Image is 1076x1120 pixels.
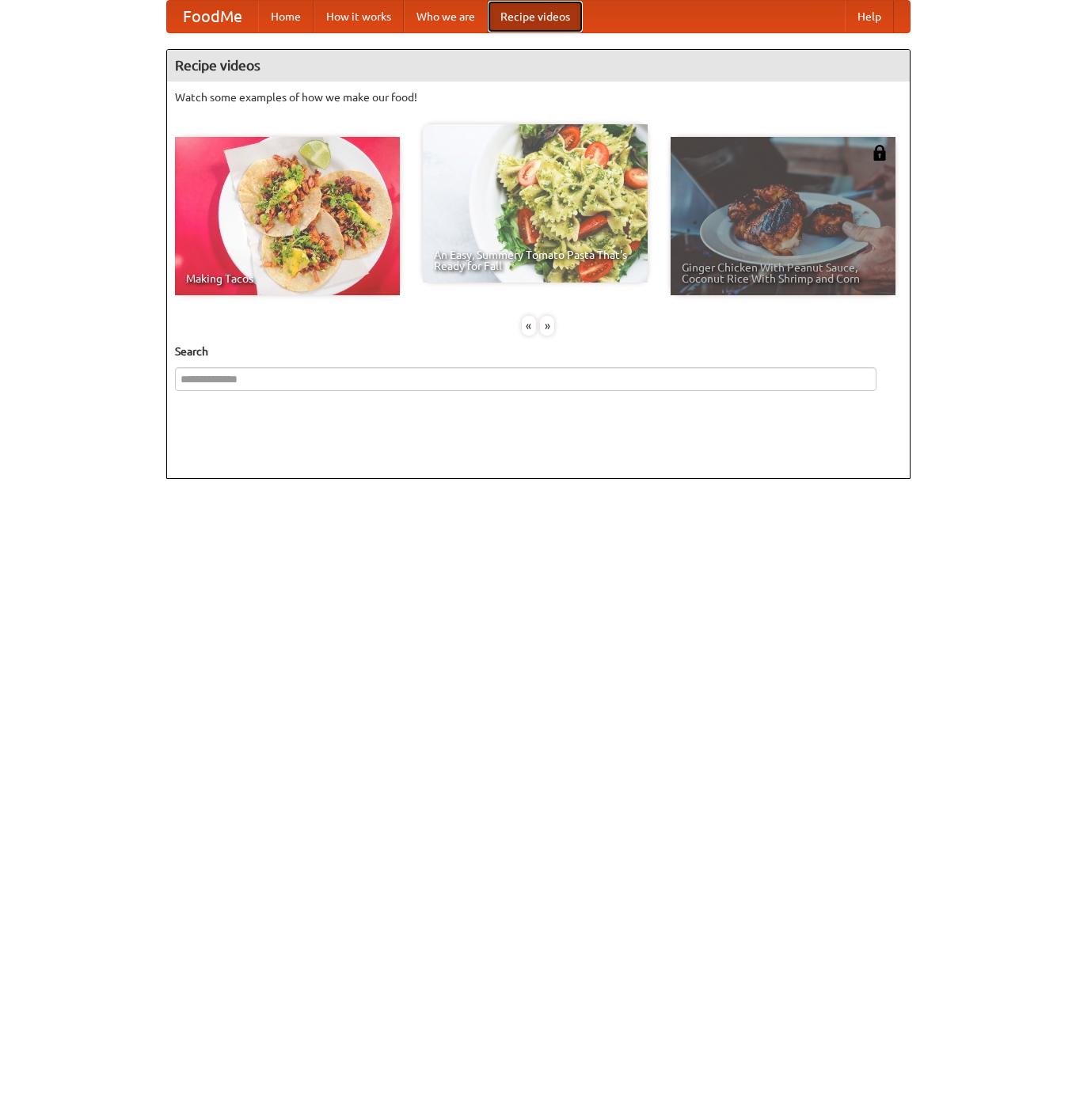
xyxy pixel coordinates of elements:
a: Making Tacos [175,137,400,295]
p: Watch some examples of how we make our food! [175,89,902,105]
a: How it works [314,1,404,32]
h5: Search [175,344,902,359]
h4: Recipe videos [167,50,910,82]
a: Help [845,1,894,32]
a: An Easy, Summery Tomato Pasta That's Ready for Fall [423,124,648,283]
a: Who we are [404,1,488,32]
div: « [522,316,536,336]
img: 483408.png [872,145,888,161]
span: Making Tacos [186,273,389,284]
div: » [540,316,554,336]
a: FoodMe [167,1,258,32]
a: Recipe videos [488,1,583,32]
span: An Easy, Summery Tomato Pasta That's Ready for Fall [434,249,637,271]
a: Home [258,1,314,32]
